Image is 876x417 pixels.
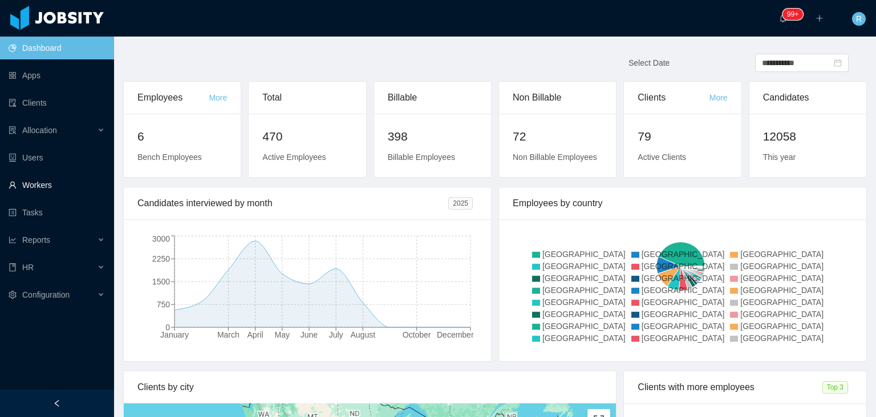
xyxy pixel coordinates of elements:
span: This year [763,153,796,162]
tspan: October [403,330,431,339]
h2: 398 [388,127,477,146]
span: HR [22,263,34,272]
tspan: December [437,330,474,339]
span: [GEOGRAPHIC_DATA] [542,286,626,295]
span: Active Employees [262,153,326,162]
span: [GEOGRAPHIC_DATA] [740,286,824,295]
div: Total [262,82,352,114]
tspan: August [350,330,375,339]
a: More [709,93,728,102]
span: Top 3 [822,381,848,394]
span: [GEOGRAPHIC_DATA] [642,322,725,331]
tspan: 3000 [152,234,170,243]
i: icon: plus [816,14,824,22]
span: Non Billable Employees [513,153,597,162]
span: [GEOGRAPHIC_DATA] [542,322,626,331]
h2: 470 [262,127,352,146]
div: Clients by city [137,371,602,403]
i: icon: bell [779,14,787,22]
span: [GEOGRAPHIC_DATA] [642,250,725,259]
a: icon: robotUsers [9,146,105,169]
span: [GEOGRAPHIC_DATA] [542,334,626,343]
a: icon: profileTasks [9,201,105,224]
i: icon: solution [9,126,17,134]
tspan: 2250 [152,254,170,263]
span: Bench Employees [137,153,202,162]
h2: 72 [513,127,602,146]
sup: 237 [782,9,803,20]
span: [GEOGRAPHIC_DATA] [642,334,725,343]
tspan: June [301,330,318,339]
span: Active Clients [638,153,686,162]
span: [GEOGRAPHIC_DATA] [740,250,824,259]
a: icon: pie-chartDashboard [9,37,105,59]
tspan: July [329,330,343,339]
div: Employees by country [513,187,853,219]
span: [GEOGRAPHIC_DATA] [542,298,626,307]
span: [GEOGRAPHIC_DATA] [740,274,824,283]
span: [GEOGRAPHIC_DATA] [542,274,626,283]
span: Billable Employees [388,153,455,162]
span: [GEOGRAPHIC_DATA] [542,262,626,271]
h2: 12058 [763,127,853,146]
div: Employees [137,82,209,114]
span: [GEOGRAPHIC_DATA] [740,262,824,271]
span: Select Date [628,58,670,67]
tspan: 1500 [152,277,170,286]
a: More [209,93,227,102]
tspan: 0 [165,323,170,332]
span: Reports [22,235,50,244]
div: Non Billable [513,82,602,114]
a: icon: userWorkers [9,174,105,197]
tspan: March [217,330,240,339]
div: Clients with more employees [638,371,822,403]
i: icon: setting [9,291,17,299]
div: Candidates interviewed by month [137,187,448,219]
tspan: January [160,330,189,339]
span: [GEOGRAPHIC_DATA] [542,250,626,259]
span: 2025 [448,197,473,210]
div: Candidates [763,82,853,114]
tspan: May [275,330,290,339]
span: Configuration [22,290,70,299]
span: [GEOGRAPHIC_DATA] [642,274,725,283]
i: icon: calendar [834,59,842,67]
a: icon: appstoreApps [9,64,105,87]
i: icon: book [9,263,17,271]
span: [GEOGRAPHIC_DATA] [740,298,824,307]
span: [GEOGRAPHIC_DATA] [740,310,824,319]
div: Clients [638,82,709,114]
span: [GEOGRAPHIC_DATA] [642,262,725,271]
div: Billable [388,82,477,114]
span: [GEOGRAPHIC_DATA] [642,286,725,295]
h2: 79 [638,127,727,146]
span: Allocation [22,126,57,135]
span: [GEOGRAPHIC_DATA] [740,322,824,331]
tspan: April [248,330,263,339]
span: [GEOGRAPHIC_DATA] [740,334,824,343]
span: [GEOGRAPHIC_DATA] [542,310,626,319]
h2: 6 [137,127,227,146]
a: icon: auditClients [9,91,105,114]
span: [GEOGRAPHIC_DATA] [642,310,725,319]
span: [GEOGRAPHIC_DATA] [642,298,725,307]
i: icon: line-chart [9,236,17,244]
span: R [856,12,862,26]
tspan: 750 [157,300,171,309]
